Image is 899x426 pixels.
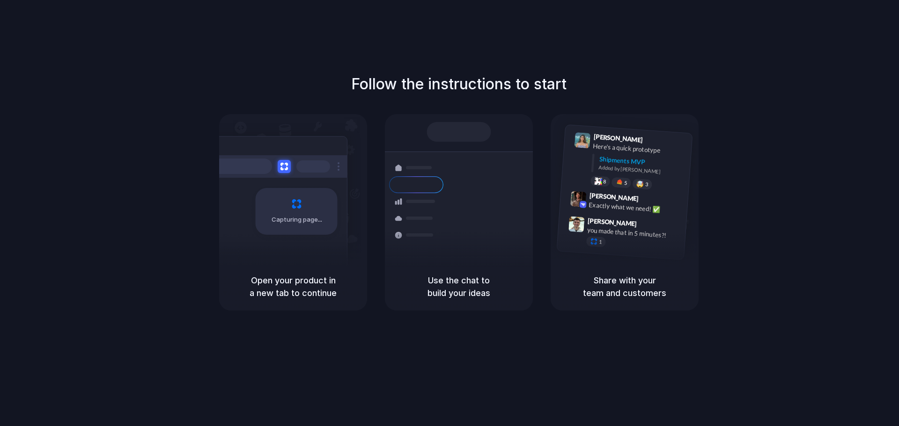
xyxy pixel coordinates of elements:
[641,195,661,206] span: 9:42 AM
[272,215,324,224] span: Capturing page
[593,141,686,157] div: Here's a quick prototype
[593,131,643,145] span: [PERSON_NAME]
[599,154,685,170] div: Shipments MVP
[589,200,682,216] div: Exactly what we need! ✅
[562,274,687,299] h5: Share with your team and customers
[587,225,680,241] div: you made that in 5 minutes?!
[588,216,637,229] span: [PERSON_NAME]
[640,220,659,231] span: 9:47 AM
[598,164,685,177] div: Added by [PERSON_NAME]
[646,136,665,147] span: 9:41 AM
[636,181,644,188] div: 🤯
[599,239,602,245] span: 1
[624,181,627,186] span: 5
[645,182,648,187] span: 3
[396,274,522,299] h5: Use the chat to build your ideas
[351,73,567,95] h1: Follow the instructions to start
[230,274,356,299] h5: Open your product in a new tab to continue
[589,190,639,204] span: [PERSON_NAME]
[603,179,606,184] span: 8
